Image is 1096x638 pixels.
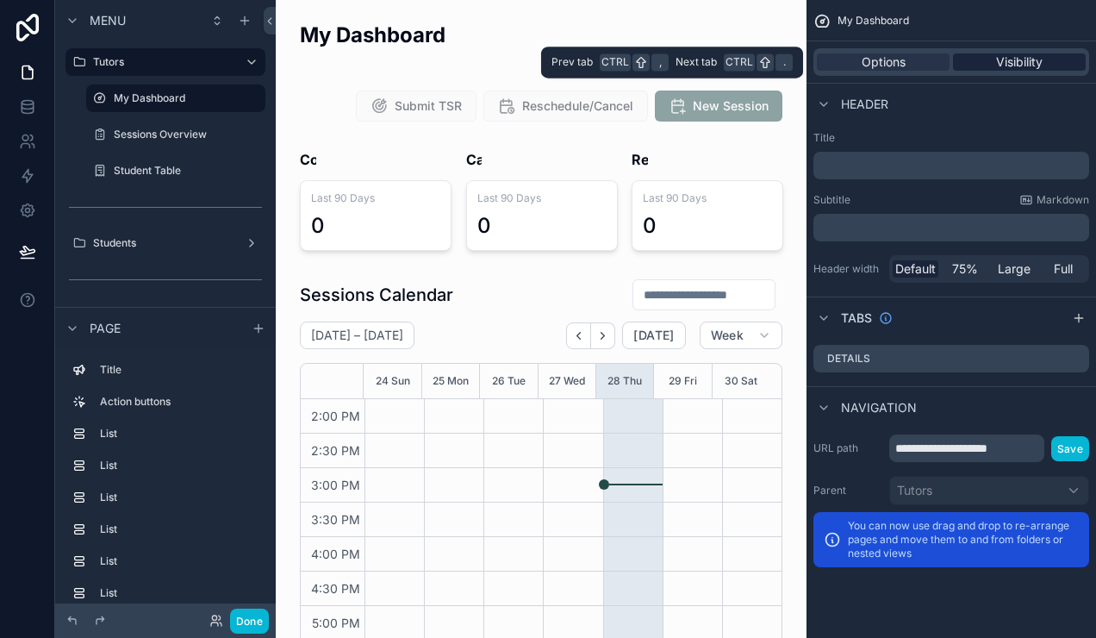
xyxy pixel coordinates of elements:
[1054,260,1073,278] span: Full
[114,164,262,178] label: Student Table
[676,55,717,69] span: Next tab
[114,91,255,105] label: My Dashboard
[551,55,593,69] span: Prev tab
[841,96,888,113] span: Header
[813,484,882,497] label: Parent
[55,348,276,604] div: scrollable content
[848,519,1079,560] p: You can now use drag and drop to re-arrange pages and move them to and from folders or nested views
[1019,193,1089,207] a: Markdown
[100,554,258,568] label: List
[86,84,265,112] a: My Dashboard
[100,491,258,504] label: List
[600,53,631,71] span: Ctrl
[100,395,258,409] label: Action buttons
[86,157,265,185] a: Student Table
[230,609,269,634] button: Done
[100,522,258,536] label: List
[813,193,850,207] label: Subtitle
[65,302,265,329] a: Organizations
[90,12,126,29] span: Menu
[65,48,265,76] a: Tutors
[1037,193,1089,207] span: Markdown
[100,427,258,441] label: List
[813,131,1089,145] label: Title
[889,476,1089,505] button: Tutors
[114,128,262,141] label: Sessions Overview
[813,441,882,455] label: URL path
[100,459,258,472] label: List
[813,262,882,276] label: Header width
[838,14,909,28] span: My Dashboard
[841,310,872,327] span: Tabs
[653,55,667,69] span: ,
[777,55,791,69] span: .
[952,260,978,278] span: 75%
[996,53,1043,71] span: Visibility
[100,586,258,600] label: List
[90,320,121,337] span: Page
[998,260,1031,278] span: Large
[897,482,932,499] span: Tutors
[862,53,906,71] span: Options
[724,53,755,71] span: Ctrl
[841,399,917,416] span: Navigation
[813,214,1089,241] div: scrollable content
[93,236,238,250] label: Students
[93,55,231,69] label: Tutors
[100,363,258,377] label: Title
[1051,436,1089,461] button: Save
[65,229,265,257] a: Students
[813,152,1089,179] div: scrollable content
[86,121,265,148] a: Sessions Overview
[827,352,870,366] label: Details
[895,260,936,278] span: Default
